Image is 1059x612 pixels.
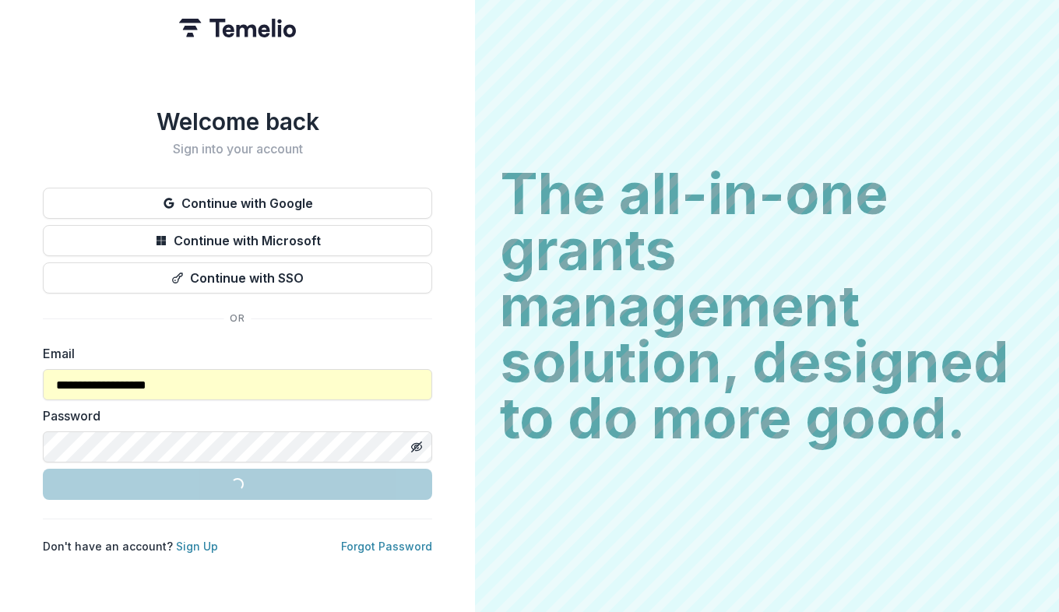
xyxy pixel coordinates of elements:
img: Temelio [179,19,296,37]
a: Forgot Password [341,540,432,553]
button: Continue with Google [43,188,432,219]
h2: Sign into your account [43,142,432,157]
button: Toggle password visibility [404,434,429,459]
label: Email [43,344,423,363]
button: Continue with SSO [43,262,432,294]
a: Sign Up [176,540,218,553]
label: Password [43,406,423,425]
h1: Welcome back [43,107,432,135]
button: Continue with Microsoft [43,225,432,256]
p: Don't have an account? [43,538,218,554]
